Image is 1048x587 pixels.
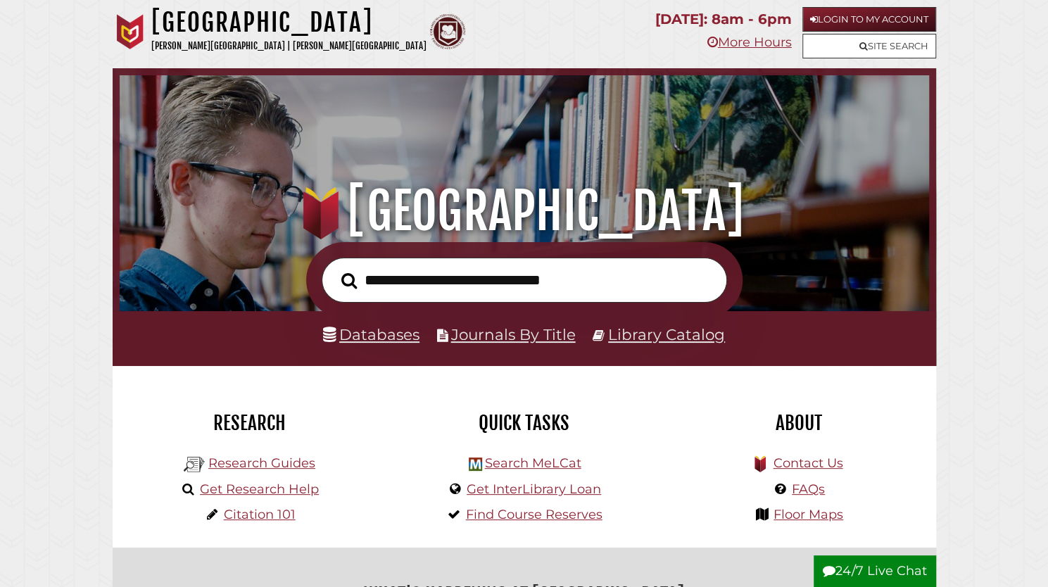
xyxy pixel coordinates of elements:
[467,481,601,497] a: Get InterLibrary Loan
[323,325,419,343] a: Databases
[113,14,148,49] img: Calvin University
[184,454,205,475] img: Hekman Library Logo
[672,411,926,435] h2: About
[224,507,296,522] a: Citation 101
[208,455,315,471] a: Research Guides
[792,481,825,497] a: FAQs
[484,455,581,471] a: Search MeLCat
[451,325,576,343] a: Journals By Title
[773,455,842,471] a: Contact Us
[334,269,364,293] button: Search
[341,272,357,289] i: Search
[200,481,319,497] a: Get Research Help
[151,38,427,54] p: [PERSON_NAME][GEOGRAPHIC_DATA] | [PERSON_NAME][GEOGRAPHIC_DATA]
[608,325,725,343] a: Library Catalog
[469,457,482,471] img: Hekman Library Logo
[135,180,913,242] h1: [GEOGRAPHIC_DATA]
[151,7,427,38] h1: [GEOGRAPHIC_DATA]
[774,507,843,522] a: Floor Maps
[707,34,792,50] a: More Hours
[655,7,792,32] p: [DATE]: 8am - 6pm
[802,34,936,58] a: Site Search
[466,507,602,522] a: Find Course Reserves
[123,411,377,435] h2: Research
[430,14,465,49] img: Calvin Theological Seminary
[398,411,651,435] h2: Quick Tasks
[802,7,936,32] a: Login to My Account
